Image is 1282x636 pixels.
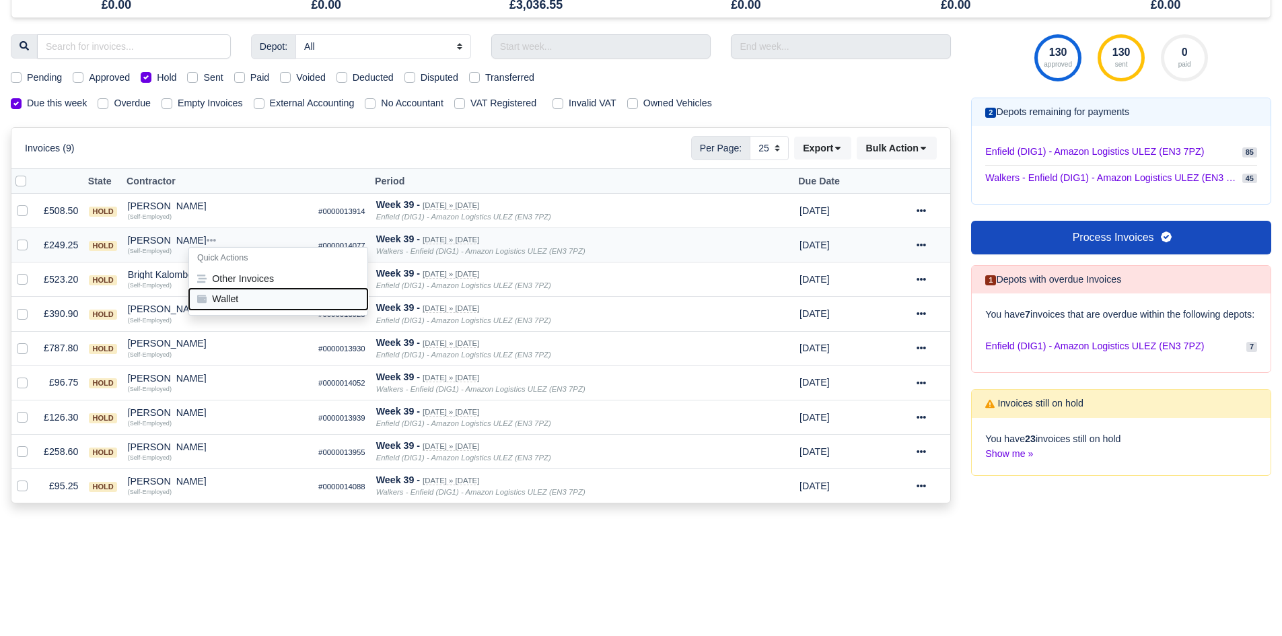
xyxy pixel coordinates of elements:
[128,270,308,279] div: Bright Kalombola
[250,70,270,85] label: Paid
[799,240,830,250] span: 1 day from now
[691,136,750,160] span: Per Page:
[985,398,1083,409] h6: Invoices still on hold
[128,304,308,314] div: [PERSON_NAME]
[799,274,830,285] span: 1 day from now
[203,70,223,85] label: Sent
[128,489,172,495] small: (Self-Employed)
[189,248,367,269] h6: Quick Actions
[128,213,172,220] small: (Self-Employed)
[985,448,1033,459] a: Show me »
[985,333,1257,359] a: Enfield (DIG1) - Amazon Logistics ULEZ (EN3 7PZ) 7
[376,199,420,210] strong: Week 39 -
[128,282,172,289] small: (Self-Employed)
[89,275,116,285] span: hold
[37,34,231,59] input: Search for invoices...
[376,281,551,289] i: Enfield (DIG1) - Amazon Logistics ULEZ (EN3 7PZ)
[128,236,308,245] div: [PERSON_NAME]
[89,378,116,388] span: hold
[972,418,1271,476] div: You have invoices still on hold
[89,70,130,85] label: Approved
[128,201,308,211] div: [PERSON_NAME]
[128,386,172,392] small: (Self-Employed)
[1246,342,1257,352] span: 7
[157,70,176,85] label: Hold
[799,205,830,216] span: 1 day from now
[128,408,308,417] div: [PERSON_NAME]
[376,419,551,427] i: Enfield (DIG1) - Amazon Logistics ULEZ (EN3 7PZ)
[296,70,326,85] label: Voided
[128,317,172,324] small: (Self-Employed)
[38,400,83,434] td: £126.30
[376,234,420,244] strong: Week 39 -
[376,385,585,393] i: Walkers - Enfield (DIG1) - Amazon Logistics ULEZ (EN3 7PZ)
[89,207,116,217] span: hold
[799,377,830,388] span: 1 day from now
[189,289,367,309] button: Wallet
[423,408,479,417] small: [DATE] » [DATE]
[799,446,830,457] span: 1 day from now
[353,70,394,85] label: Deducted
[128,374,308,383] div: [PERSON_NAME]
[189,269,367,289] button: Other Invoices
[318,207,365,215] small: #0000013914
[178,96,243,111] label: Empty Invoices
[643,96,712,111] label: Owned Vehicles
[376,372,420,382] strong: Week 39 -
[421,70,458,85] label: Disputed
[376,337,420,348] strong: Week 39 -
[376,316,551,324] i: Enfield (DIG1) - Amazon Logistics ULEZ (EN3 7PZ)
[971,221,1271,254] a: Process Invoices
[799,308,830,319] span: 1 day from now
[371,169,794,194] th: Period
[799,343,830,353] span: 1 day from now
[799,412,830,423] span: 1 day from now
[423,339,479,348] small: [DATE] » [DATE]
[376,454,551,462] i: Enfield (DIG1) - Amazon Logistics ULEZ (EN3 7PZ)
[1040,480,1282,636] div: Chat Widget
[985,145,1204,159] span: Enfield (DIG1) - Amazon Logistics ULEZ (EN3 7PZ)
[128,442,308,452] div: [PERSON_NAME]
[794,137,851,160] button: Export
[38,331,83,365] td: £787.80
[376,302,420,313] strong: Week 39 -
[985,166,1257,190] a: Walkers - Enfield (DIG1) - Amazon Logistics ULEZ (EN3 7PZ) 45
[89,344,116,354] span: hold
[985,108,996,118] span: 2
[318,379,365,387] small: #0000014052
[376,440,420,451] strong: Week 39 -
[27,96,87,111] label: Due this week
[318,242,365,250] small: #0000014077
[376,406,420,417] strong: Week 39 -
[38,194,83,228] td: £508.50
[1025,309,1030,320] strong: 7
[423,270,479,279] small: [DATE] » [DATE]
[985,106,1129,118] h6: Depots remaining for payments
[89,241,116,251] span: hold
[376,351,551,359] i: Enfield (DIG1) - Amazon Logistics ULEZ (EN3 7PZ)
[83,169,122,194] th: State
[318,345,365,353] small: #0000013930
[423,304,479,313] small: [DATE] » [DATE]
[731,34,951,59] input: End week...
[376,474,420,485] strong: Week 39 -
[128,339,308,348] div: [PERSON_NAME]
[38,435,83,469] td: £258.60
[128,476,308,486] div: [PERSON_NAME]
[89,310,116,320] span: hold
[89,448,116,458] span: hold
[270,96,355,111] label: External Accounting
[1025,433,1036,444] strong: 23
[251,34,296,59] span: Depot:
[794,137,857,160] div: Export
[38,469,83,503] td: £95.25
[318,483,365,491] small: #0000014088
[985,171,1237,185] span: Walkers - Enfield (DIG1) - Amazon Logistics ULEZ (EN3 7PZ)
[857,137,937,160] button: Bulk Action
[128,351,172,358] small: (Self-Employed)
